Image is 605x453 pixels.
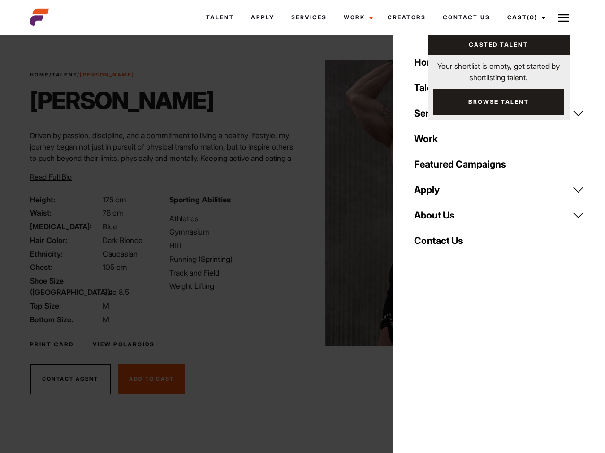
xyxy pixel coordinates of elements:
span: / / [30,71,135,79]
li: Gymnasium [169,226,297,237]
a: Cast(0) [499,5,552,30]
a: Talent [52,71,77,78]
span: Dark Blonde [103,235,143,245]
span: Chest: [30,261,101,273]
span: Hair Color: [30,235,101,246]
a: Services [408,101,590,126]
a: About Us [408,202,590,228]
li: Athletics [169,213,297,224]
li: HIIT [169,240,297,251]
span: Add To Cast [129,376,174,382]
li: Running (Sprinting) [169,253,297,265]
span: (0) [527,14,537,21]
a: Apply [408,177,590,202]
a: Contact Us [434,5,499,30]
a: Talent [408,75,590,101]
a: Contact Us [408,228,590,253]
a: Apply [242,5,283,30]
img: cropped-aefm-brand-fav-22-square.png [30,8,49,27]
strong: [PERSON_NAME] [80,71,135,78]
button: Read Full Bio [30,171,72,183]
a: Work [408,126,590,151]
a: Home [30,71,49,78]
a: Services [283,5,335,30]
span: Waist: [30,207,101,218]
span: [MEDICAL_DATA]: [30,221,101,232]
span: Height: [30,194,101,205]
span: Size 8.5 [103,287,129,297]
span: M [103,301,109,310]
span: Top Size: [30,300,101,311]
span: Shoe Size ([GEOGRAPHIC_DATA]): [30,275,101,298]
a: Browse Talent [433,89,564,115]
span: Read Full Bio [30,172,72,182]
h1: [PERSON_NAME] [30,86,214,115]
a: Work [335,5,379,30]
span: Bottom Size: [30,314,101,325]
button: Add To Cast [118,364,185,395]
span: 175 cm [103,195,126,204]
a: View Polaroids [93,340,155,349]
a: Casted Talent [428,35,570,55]
button: Contact Agent [30,364,111,395]
span: M [103,315,109,324]
p: Your shortlist is empty, get started by shortlisting talent. [428,55,570,83]
li: Track and Field [169,267,297,278]
a: Featured Campaigns [408,151,590,177]
span: Blue [103,222,117,231]
a: Home [408,50,590,75]
a: Print Card [30,340,74,349]
a: Talent [198,5,242,30]
p: Driven by passion, discipline, and a commitment to living a healthy lifestyle, my journey began n... [30,130,297,186]
strong: Sporting Abilities [169,195,231,204]
span: 78 cm [103,208,123,218]
span: Caucasian [103,249,138,259]
li: Weight Lifting [169,280,297,292]
span: 105 cm [103,262,127,272]
span: Ethnicity: [30,248,101,260]
img: Burger icon [558,12,569,24]
a: Creators [379,5,434,30]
